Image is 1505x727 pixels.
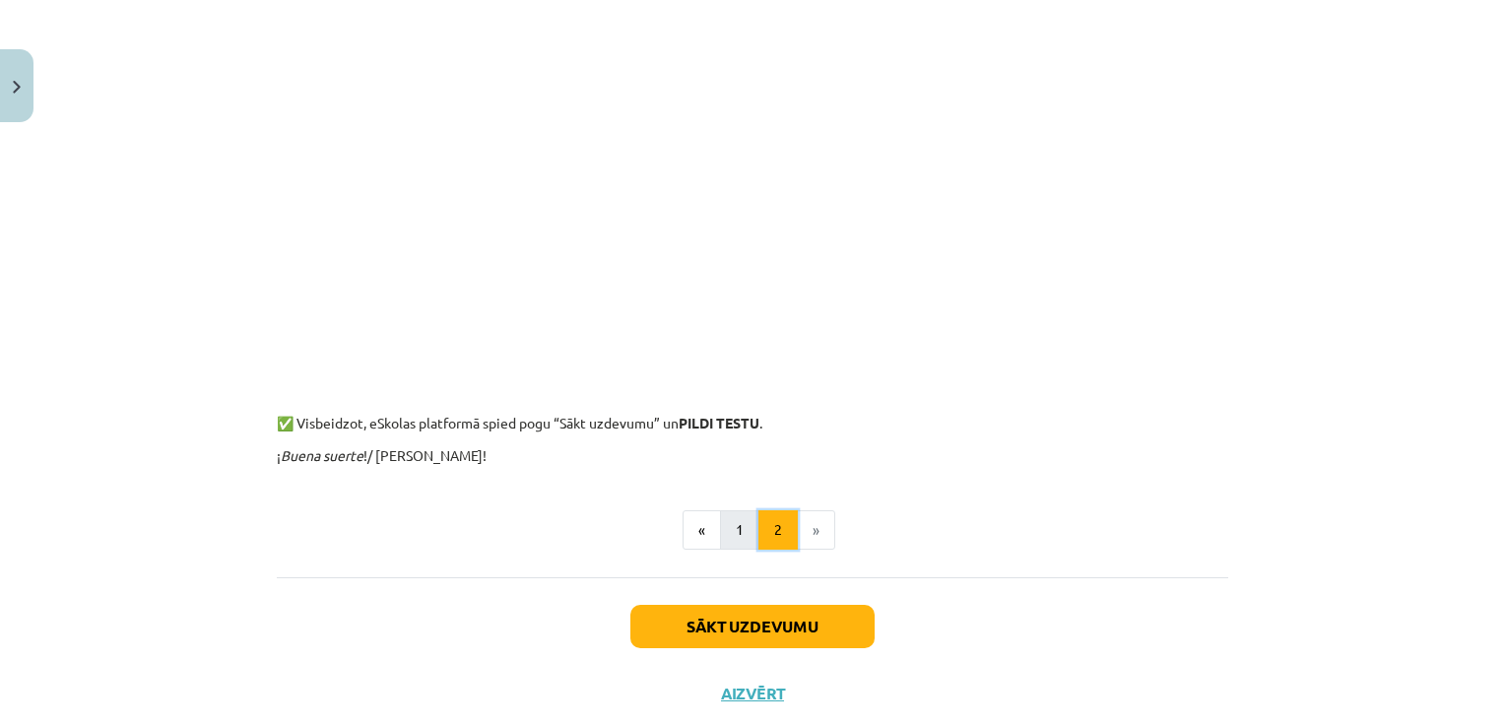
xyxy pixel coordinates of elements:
nav: Page navigation example [277,510,1228,550]
button: 1 [720,510,759,550]
em: Buena suerte [281,446,363,464]
button: « [683,510,721,550]
strong: PILDI TESTU [679,414,759,431]
p: ✅ Visbeidzot, eSkolas platformā spied pogu “Sākt uzdevumu” un . [277,392,1228,433]
button: Aizvērt [715,684,790,703]
button: Sākt uzdevumu [630,605,875,648]
p: ¡ !/ [PERSON_NAME]! [277,445,1228,466]
button: 2 [758,510,798,550]
img: icon-close-lesson-0947bae3869378f0d4975bcd49f059093ad1ed9edebbc8119c70593378902aed.svg [13,81,21,94]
